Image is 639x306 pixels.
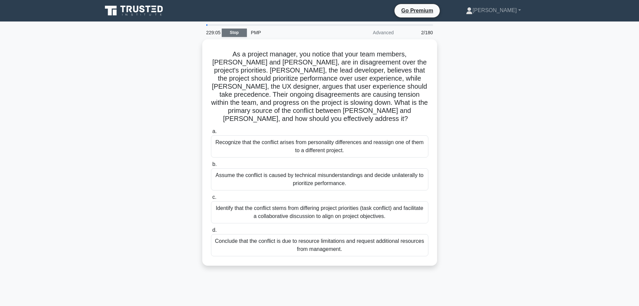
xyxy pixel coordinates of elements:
[212,161,217,167] span: b.
[211,234,428,256] div: Conclude that the conflict is due to resource limitations and request additional resources from m...
[212,128,217,134] span: a.
[339,26,398,39] div: Advanced
[247,26,339,39] div: PMP
[212,227,217,233] span: d.
[398,26,437,39] div: 2/180
[211,201,428,223] div: Identify that the conflict stems from differing project priorities (task conflict) and facilitate...
[397,6,437,15] a: Go Premium
[222,29,247,37] a: Stop
[211,168,428,190] div: Assume the conflict is caused by technical misunderstandings and decide unilaterally to prioritiz...
[202,26,222,39] div: 229:05
[450,4,537,17] a: [PERSON_NAME]
[210,50,429,123] h5: As a project manager, you notice that your team members, [PERSON_NAME] and [PERSON_NAME], are in ...
[212,194,216,200] span: c.
[211,135,428,158] div: Recognize that the conflict arises from personality differences and reassign one of them to a dif...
